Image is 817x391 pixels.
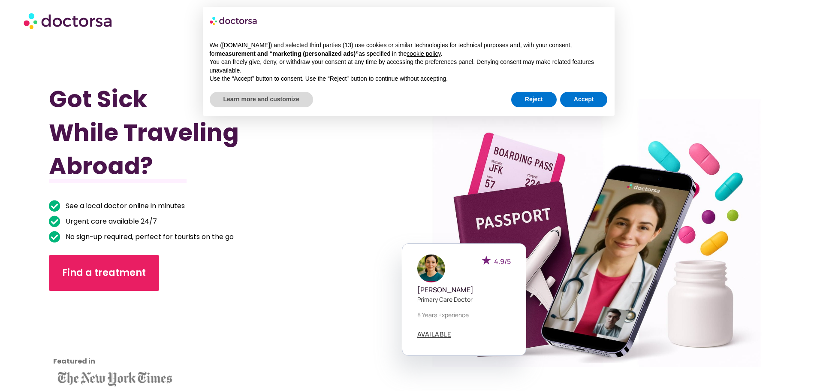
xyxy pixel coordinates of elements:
a: AVAILABLE [417,331,452,338]
img: logo [210,14,258,27]
span: 4.9/5 [494,257,511,266]
p: We ([DOMAIN_NAME]) and selected third parties (13) use cookies or similar technologies for techni... [210,41,608,58]
button: Reject [511,92,557,107]
h1: Got Sick While Traveling Abroad? [49,82,354,183]
span: Find a treatment [62,266,146,280]
span: No sign-up required, perfect for tourists on the go [63,231,234,243]
p: Use the “Accept” button to consent. Use the “Reject” button to continue without accepting. [210,75,608,83]
button: Learn more and customize [210,92,313,107]
iframe: Customer reviews powered by Trustpilot [53,304,130,368]
a: cookie policy [407,50,440,57]
strong: Featured in [53,356,95,366]
p: You can freely give, deny, or withdraw your consent at any time by accessing the preferences pane... [210,58,608,75]
a: Find a treatment [49,255,159,291]
h5: [PERSON_NAME] [417,286,511,294]
p: Primary care doctor [417,295,511,304]
button: Accept [560,92,608,107]
p: 8 years experience [417,310,511,319]
span: AVAILABLE [417,331,452,337]
strong: measurement and “marketing (personalized ads)” [217,50,359,57]
span: Urgent care available 24/7 [63,215,157,227]
span: See a local doctor online in minutes [63,200,185,212]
